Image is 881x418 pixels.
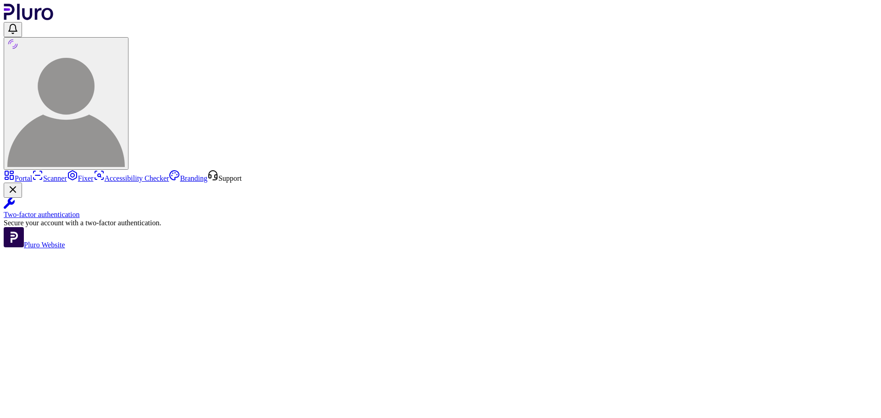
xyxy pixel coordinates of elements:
[4,219,877,227] div: Secure your account with a two-factor authentication.
[4,211,877,219] div: Two-factor authentication
[4,241,65,249] a: Open Pluro Website
[4,14,54,22] a: Logo
[94,174,169,182] a: Accessibility Checker
[4,22,22,37] button: Open notifications, you have undefined new notifications
[4,198,877,219] a: Two-factor authentication
[4,174,32,182] a: Portal
[169,174,207,182] a: Branding
[4,37,128,170] button: User avatar
[4,183,22,198] button: Close Two-factor authentication notification
[32,174,67,182] a: Scanner
[67,174,94,182] a: Fixer
[4,170,877,249] aside: Sidebar menu
[207,174,242,182] a: Open Support screen
[7,50,125,167] img: User avatar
